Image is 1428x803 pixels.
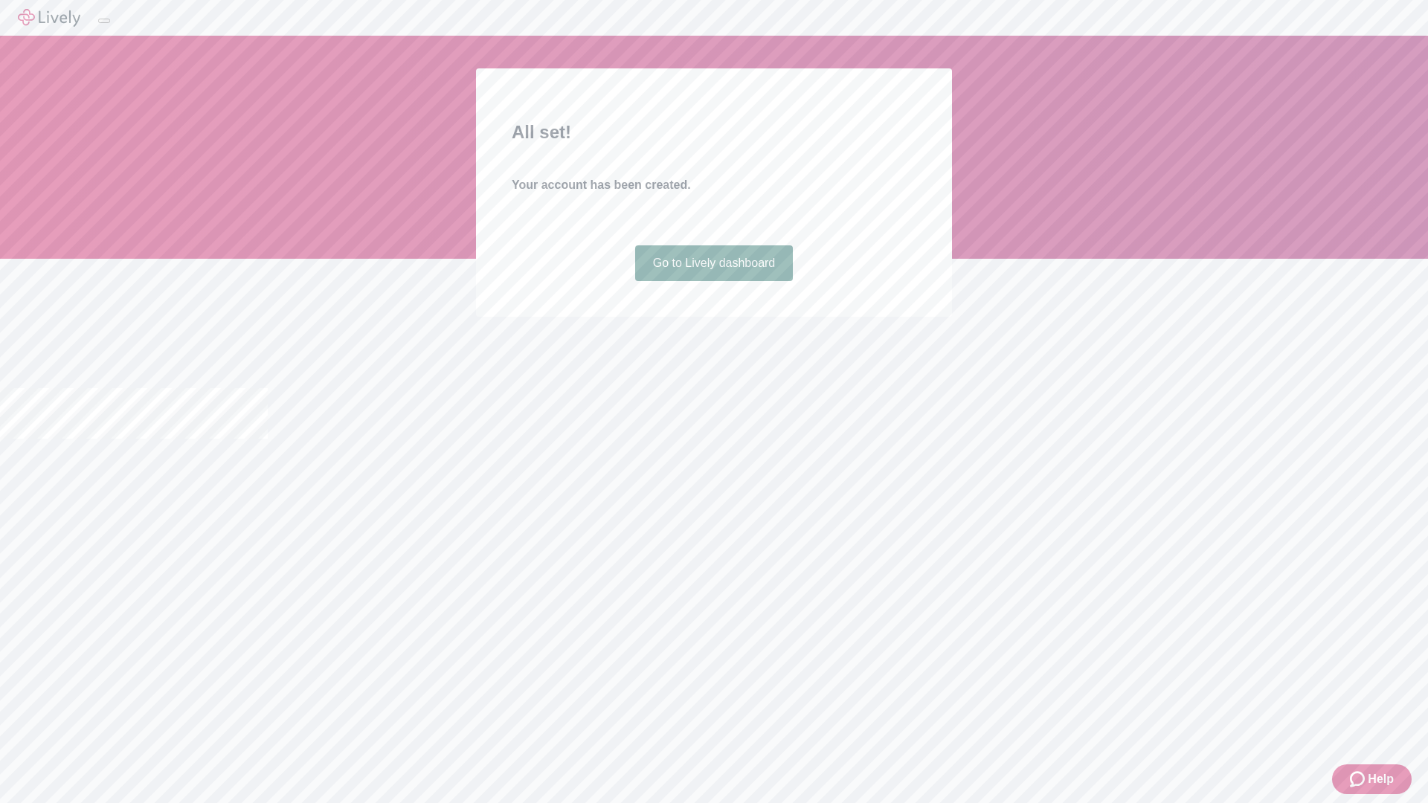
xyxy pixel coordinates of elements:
[18,9,80,27] img: Lively
[512,176,916,194] h4: Your account has been created.
[512,119,916,146] h2: All set!
[98,19,110,23] button: Log out
[1350,770,1368,788] svg: Zendesk support icon
[1368,770,1394,788] span: Help
[635,245,794,281] a: Go to Lively dashboard
[1332,764,1412,794] button: Zendesk support iconHelp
